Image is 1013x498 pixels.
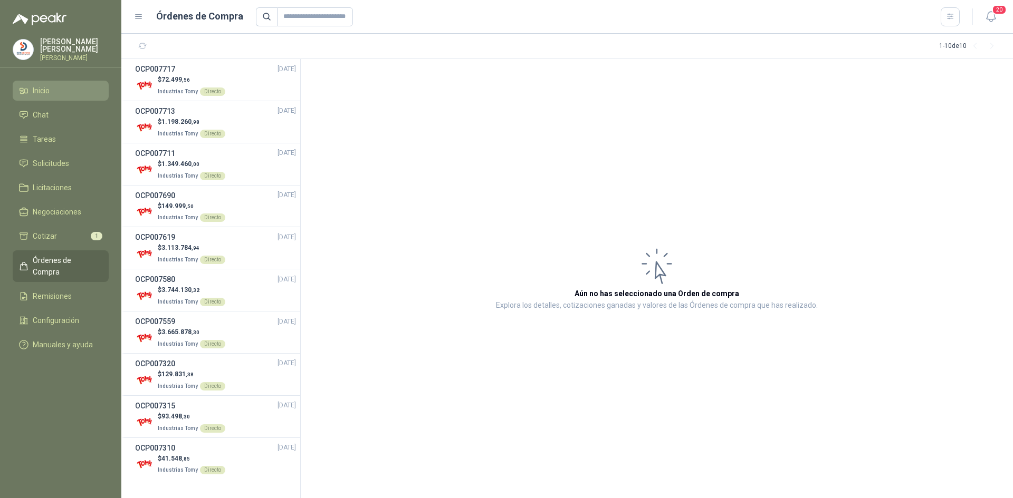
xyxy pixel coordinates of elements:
[158,327,225,337] p: $
[158,341,198,347] span: Industrias Tomy
[135,358,296,391] a: OCP007320[DATE] Company Logo$129.831,38Industrias TomyDirecto
[161,328,199,336] span: 3.665.878
[158,117,225,127] p: $
[135,442,175,454] h3: OCP007310
[200,466,225,474] div: Directo
[161,244,199,251] span: 3.113.784
[278,232,296,242] span: [DATE]
[135,316,296,349] a: OCP007559[DATE] Company Logo$3.665.878,30Industrias TomyDirecto
[158,369,225,379] p: $
[182,77,190,83] span: ,56
[135,63,175,75] h3: OCP007717
[158,454,225,464] p: $
[13,286,109,306] a: Remisiones
[278,358,296,368] span: [DATE]
[91,232,102,240] span: 1
[158,131,198,136] span: Industrias Tomy
[158,159,225,169] p: $
[158,243,225,253] p: $
[33,315,79,326] span: Configuración
[135,190,175,201] h3: OCP007690
[200,172,225,180] div: Directo
[158,383,198,389] span: Industrias Tomy
[135,316,175,327] h3: OCP007559
[192,245,199,251] span: ,94
[135,148,296,181] a: OCP007711[DATE] Company Logo$1.349.460,00Industrias TomyDirecto
[182,414,190,419] span: ,30
[192,329,199,335] span: ,30
[135,358,175,369] h3: OCP007320
[135,287,154,305] img: Company Logo
[200,213,225,222] div: Directo
[135,442,296,475] a: OCP007310[DATE] Company Logo$41.548,85Industrias TomyDirecto
[13,40,33,60] img: Company Logo
[33,85,50,96] span: Inicio
[158,285,225,295] p: $
[135,148,175,159] h3: OCP007711
[135,455,154,474] img: Company Logo
[161,413,190,420] span: 93.498
[278,401,296,411] span: [DATE]
[278,317,296,327] span: [DATE]
[33,230,57,242] span: Cotizar
[33,182,72,193] span: Licitaciones
[939,38,1000,55] div: 1 - 10 de 10
[186,372,194,377] span: ,38
[158,257,198,262] span: Industrias Tomy
[135,190,296,223] a: OCP007690[DATE] Company Logo$149.999,50Industrias TomyDirecto
[33,158,69,169] span: Solicitudes
[13,226,109,246] a: Cotizar1
[278,275,296,285] span: [DATE]
[13,81,109,101] a: Inicio
[13,105,109,125] a: Chat
[278,148,296,158] span: [DATE]
[135,119,154,137] img: Company Logo
[33,133,56,145] span: Tareas
[158,214,198,220] span: Industrias Tomy
[158,299,198,305] span: Industrias Tomy
[158,173,198,179] span: Industrias Tomy
[13,178,109,198] a: Licitaciones
[135,274,175,285] h3: OCP007580
[161,455,190,462] span: 41.548
[33,109,49,121] span: Chat
[496,299,818,312] p: Explora los detalles, cotizaciones ganadas y valores de las Órdenes de compra que has realizado.
[13,202,109,222] a: Negociaciones
[135,231,296,265] a: OCP007619[DATE] Company Logo$3.113.784,94Industrias TomyDirecto
[158,425,198,431] span: Industrias Tomy
[200,256,225,264] div: Directo
[135,274,296,307] a: OCP007580[DATE] Company Logo$3.744.130,32Industrias TomyDirecto
[981,7,1000,26] button: 20
[135,202,154,221] img: Company Logo
[200,424,225,433] div: Directo
[161,118,199,125] span: 1.198.260
[135,413,154,432] img: Company Logo
[200,87,225,96] div: Directo
[192,287,199,293] span: ,32
[135,76,154,95] img: Company Logo
[40,38,109,53] p: [PERSON_NAME] [PERSON_NAME]
[158,89,198,94] span: Industrias Tomy
[33,290,72,302] span: Remisiones
[161,286,199,294] span: 3.744.130
[992,5,1007,15] span: 20
[135,400,175,412] h3: OCP007315
[158,467,198,473] span: Industrias Tomy
[158,412,225,422] p: $
[200,340,225,348] div: Directo
[278,64,296,74] span: [DATE]
[13,250,109,282] a: Órdenes de Compra
[135,161,154,179] img: Company Logo
[135,231,175,243] h3: OCP007619
[13,335,109,355] a: Manuales y ayuda
[13,13,66,25] img: Logo peakr
[161,160,199,168] span: 1.349.460
[200,130,225,138] div: Directo
[278,443,296,453] span: [DATE]
[135,245,154,263] img: Company Logo
[13,129,109,149] a: Tareas
[33,255,99,278] span: Órdenes de Compra
[135,329,154,347] img: Company Logo
[135,371,154,389] img: Company Logo
[156,9,243,24] h1: Órdenes de Compra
